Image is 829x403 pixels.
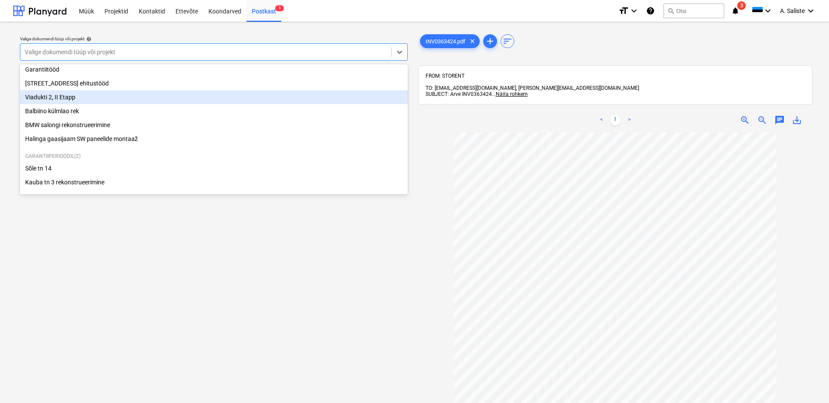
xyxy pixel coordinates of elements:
div: Viadukti 2, II Etapp [20,90,408,104]
div: [STREET_ADDRESS] ehitustööd [20,76,408,90]
a: Next page [624,115,634,125]
i: keyboard_arrow_down [763,6,773,16]
span: zoom_out [757,115,767,125]
div: Balbiino külmlao rek [20,104,408,118]
div: Halinga gaasijaam SW paneelide montaaž [20,132,408,146]
span: A. Saliste [780,7,805,14]
span: zoom_in [740,115,750,125]
span: 1 [275,5,284,11]
span: Näita rohkem [496,91,528,97]
i: Abikeskus [646,6,655,16]
span: chat [774,115,785,125]
div: INV0363424.pdf [420,34,480,48]
div: Garantiitööd [20,62,408,76]
iframe: Chat Widget [786,361,829,403]
span: clear [467,36,478,46]
div: Valige dokumendi tüüp või projekt [20,36,408,42]
span: ... [492,91,528,97]
i: keyboard_arrow_down [806,6,816,16]
span: save_alt [792,115,802,125]
i: format_size [618,6,629,16]
span: INV0363424.pdf [420,38,471,45]
div: Kauba tn 3 rekonstrueerimine [20,175,408,189]
span: SUBJECT: Arve INV0363424 [426,91,492,97]
span: add [485,36,495,46]
a: Page 1 is your current page [610,115,621,125]
span: TO: [EMAIL_ADDRESS][DOMAIN_NAME], [PERSON_NAME][EMAIL_ADDRESS][DOMAIN_NAME] [426,85,639,91]
i: notifications [731,6,740,16]
p: Garantiiperioodil ( 2 ) [25,153,403,160]
i: keyboard_arrow_down [629,6,639,16]
div: Sõle tn 14 [20,161,408,175]
span: FROM: STORENT [426,73,465,79]
div: Maasika tee 7 ehitustööd [20,76,408,90]
span: 3 [737,1,746,10]
span: help [85,36,91,42]
button: Otsi [663,3,724,18]
span: sort [502,36,513,46]
div: BMW salongi rekonstrueerimine [20,118,408,132]
span: search [667,7,674,14]
a: Previous page [596,115,607,125]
